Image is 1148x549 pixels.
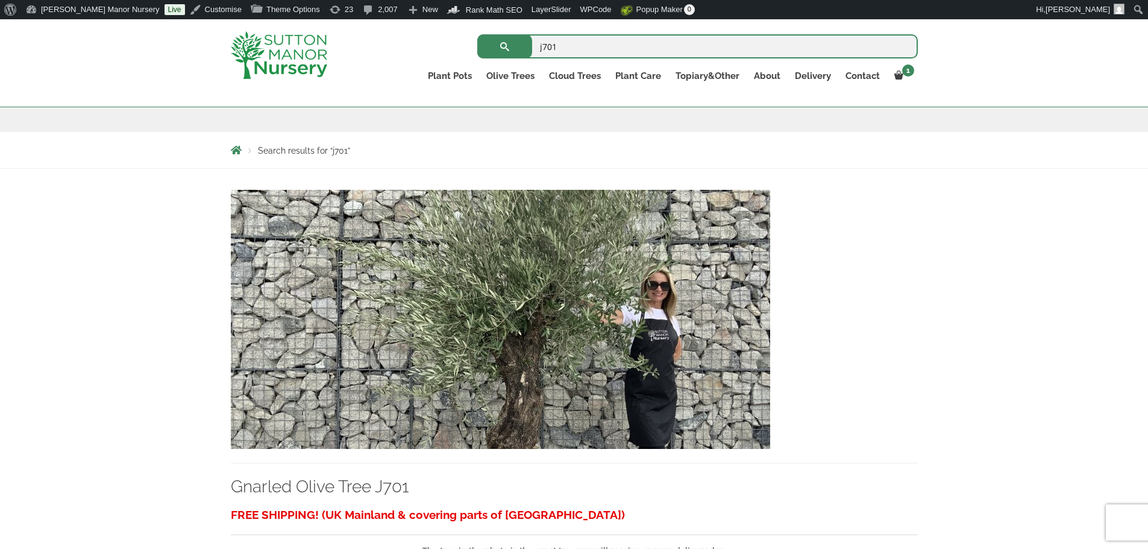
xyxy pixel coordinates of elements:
a: Cloud Trees [542,67,608,84]
a: Topiary&Other [668,67,747,84]
span: 0 [684,4,695,15]
h3: FREE SHIPPING! (UK Mainland & covering parts of [GEOGRAPHIC_DATA]) [231,504,918,526]
a: Plant Care [608,67,668,84]
a: Contact [838,67,887,84]
a: Live [165,4,185,15]
a: Gnarled Olive Tree J701 [231,313,770,324]
span: Search results for “j701” [258,146,350,155]
a: Gnarled Olive Tree J701 [231,477,409,497]
img: Gnarled Olive Tree J701 - IMG 5035 [231,190,770,449]
nav: Breadcrumbs [231,145,918,155]
span: [PERSON_NAME] [1046,5,1110,14]
a: Olive Trees [479,67,542,84]
span: 1 [902,64,914,77]
img: logo [231,31,327,79]
a: About [747,67,788,84]
a: 1 [887,67,918,84]
a: Delivery [788,67,838,84]
input: Search... [477,34,918,58]
a: Plant Pots [421,67,479,84]
span: Rank Math SEO [466,5,522,14]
